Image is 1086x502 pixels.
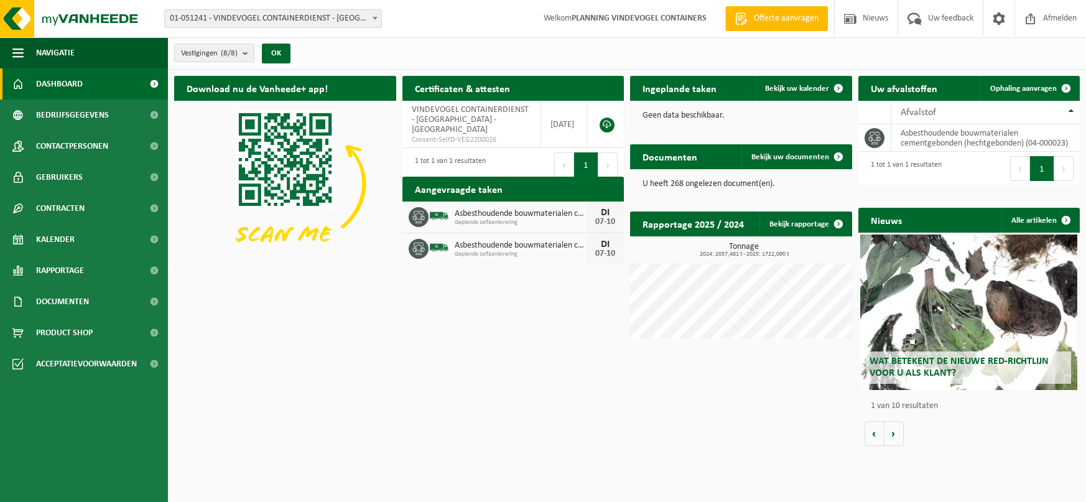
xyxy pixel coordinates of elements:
[593,249,618,258] div: 07-10
[858,76,950,100] h2: Uw afvalstoffen
[593,218,618,226] div: 07-10
[643,180,840,188] p: U heeft 268 ongelezen document(en).
[221,49,238,57] count: (8/8)
[429,205,450,226] img: BL-SO-LV
[36,100,109,131] span: Bedrijfsgegevens
[630,144,710,169] h2: Documenten
[741,144,851,169] a: Bekijk uw documenten
[870,356,1049,378] span: Wat betekent de nieuwe RED-richtlijn voor u als klant?
[262,44,290,63] button: OK
[36,224,75,255] span: Kalender
[751,153,829,161] span: Bekijk uw documenten
[36,162,83,193] span: Gebruikers
[572,14,707,23] strong: PLANNING VINDEVOGEL CONTAINERS
[751,12,822,25] span: Offerte aanvragen
[1054,156,1074,181] button: Next
[593,239,618,249] div: DI
[455,209,587,219] span: Asbesthoudende bouwmaterialen cementgebonden (hechtgebonden)
[541,101,587,148] td: [DATE]
[574,152,598,177] button: 1
[759,211,851,236] a: Bekijk rapportage
[36,255,84,286] span: Rapportage
[36,286,89,317] span: Documenten
[165,10,381,27] span: 01-051241 - VINDEVOGEL CONTAINERDIENST - OUDENAARDE - OUDENAARDE
[980,76,1079,101] a: Ophaling aanvragen
[901,108,936,118] span: Afvalstof
[36,193,85,224] span: Contracten
[164,9,382,28] span: 01-051241 - VINDEVOGEL CONTAINERDIENST - OUDENAARDE - OUDENAARDE
[636,243,852,258] h3: Tonnage
[725,6,828,31] a: Offerte aanvragen
[765,85,829,93] span: Bekijk uw kalender
[755,76,851,101] a: Bekijk uw kalender
[36,131,108,162] span: Contactpersonen
[1001,208,1079,233] a: Alle artikelen
[884,421,904,446] button: Volgende
[593,208,618,218] div: DI
[36,317,93,348] span: Product Shop
[402,76,522,100] h2: Certificaten & attesten
[6,475,208,502] iframe: chat widget
[871,402,1074,411] p: 1 van 10 resultaten
[174,44,254,62] button: Vestigingen(8/8)
[174,101,396,267] img: Download de VHEPlus App
[554,152,574,177] button: Previous
[455,251,587,258] span: Geplande zelfaanlevering
[598,152,618,177] button: Next
[860,235,1077,390] a: Wat betekent de nieuwe RED-richtlijn voor u als klant?
[409,151,486,179] div: 1 tot 1 van 1 resultaten
[36,37,75,68] span: Navigatie
[1010,156,1030,181] button: Previous
[429,237,450,258] img: BL-SO-LV
[643,111,840,120] p: Geen data beschikbaar.
[181,44,238,63] span: Vestigingen
[858,208,914,232] h2: Nieuws
[865,155,942,182] div: 1 tot 1 van 1 resultaten
[402,177,515,201] h2: Aangevraagde taken
[865,421,884,446] button: Vorige
[891,124,1080,152] td: asbesthoudende bouwmaterialen cementgebonden (hechtgebonden) (04-000023)
[990,85,1057,93] span: Ophaling aanvragen
[630,76,729,100] h2: Ingeplande taken
[36,348,137,379] span: Acceptatievoorwaarden
[174,76,340,100] h2: Download nu de Vanheede+ app!
[412,135,531,145] span: Consent-SelfD-VEG2200026
[630,211,756,236] h2: Rapportage 2025 / 2024
[36,68,83,100] span: Dashboard
[455,241,587,251] span: Asbesthoudende bouwmaterialen cementgebonden (hechtgebonden)
[455,219,587,226] span: Geplande zelfaanlevering
[636,251,852,258] span: 2024: 2057,481 t - 2025: 1722,090 t
[412,105,529,134] span: VINDEVOGEL CONTAINERDIENST - [GEOGRAPHIC_DATA] - [GEOGRAPHIC_DATA]
[1030,156,1054,181] button: 1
